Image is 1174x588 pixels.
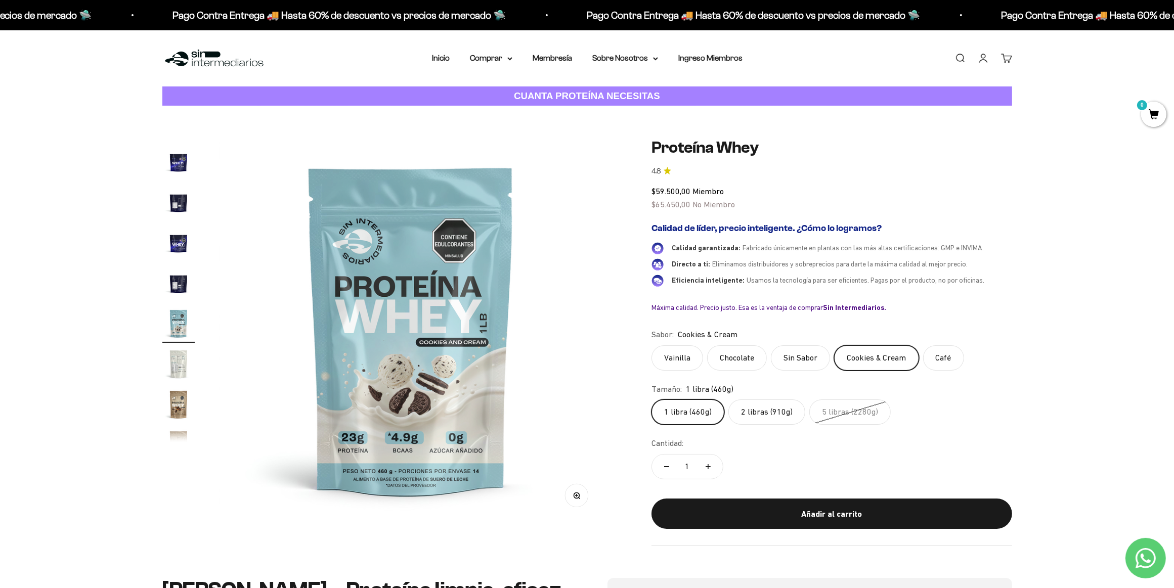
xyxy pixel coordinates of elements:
[651,187,690,196] span: $59.500,00
[743,244,984,252] span: Fabricado únicamente en plantas con las más altas certificaciones: GMP e INVIMA.
[651,303,1012,312] div: Máxima calidad. Precio justo. Esa es la ventaja de comprar
[651,383,682,396] legend: Tamaño:
[162,146,195,178] img: Proteína Whey
[12,88,209,106] div: Una promoción especial
[162,307,195,343] button: Ir al artículo 14
[651,437,683,450] label: Cantidad:
[1136,99,1148,111] mark: 0
[693,455,723,479] button: Aumentar cantidad
[162,348,195,380] img: Proteína Whey
[533,54,572,62] a: Membresía
[432,54,450,62] a: Inicio
[651,223,1012,234] h2: Calidad de líder, precio inteligente. ¿Cómo lo logramos?
[747,276,985,284] span: Usamos la tecnología para ser eficientes. Pagas por el producto, no por oficinas.
[219,138,603,522] img: Proteína Whey
[12,16,209,39] p: ¿Qué te haría sentir más seguro de comprar este producto?
[652,455,681,479] button: Reducir cantidad
[12,129,209,147] div: Un mejor precio
[692,187,724,196] span: Miembro
[162,227,195,262] button: Ir al artículo 12
[651,328,674,341] legend: Sabor:
[162,146,195,181] button: Ir al artículo 10
[686,383,733,396] span: 1 libra (460g)
[651,275,664,287] img: Eficiencia inteligente
[672,508,992,521] div: Añadir al carrito
[1141,110,1166,121] a: 0
[651,200,690,209] span: $65.450,00
[672,260,710,268] span: Directo a ti:
[672,244,741,252] span: Calidad garantizada:
[162,429,195,464] button: Ir al artículo 17
[171,7,504,23] p: Pago Contra Entrega 🚚 Hasta 60% de descuento vs precios de mercado 🛸
[692,200,735,209] span: No Miembro
[162,186,195,218] img: Proteína Whey
[162,227,195,259] img: Proteína Whey
[651,166,1012,177] a: 4.84.8 de 5.0 estrellas
[166,152,208,169] span: Enviar
[162,267,195,299] img: Proteína Whey
[678,54,743,62] a: Ingreso Miembros
[651,499,1012,529] button: Añadir al carrito
[712,260,968,268] span: Eliminamos distribuidores y sobreprecios para darte la máxima calidad al mejor precio.
[12,109,209,126] div: Un video del producto
[162,186,195,221] button: Ir al artículo 11
[585,7,919,23] p: Pago Contra Entrega 🚚 Hasta 60% de descuento vs precios de mercado 🛸
[514,91,660,101] strong: CUANTA PROTEÍNA NECESITAS
[162,86,1012,106] a: CUANTA PROTEÍNA NECESITAS
[12,48,209,66] div: Más información sobre los ingredientes
[162,267,195,302] button: Ir al artículo 13
[470,52,512,65] summary: Comprar
[592,52,658,65] summary: Sobre Nosotros
[678,328,737,341] span: Cookies & Cream
[651,242,664,254] img: Calidad garantizada
[162,388,195,421] img: Proteína Whey
[651,258,664,270] img: Directo a ti
[672,276,745,284] span: Eficiencia inteligente:
[162,388,195,424] button: Ir al artículo 16
[12,68,209,86] div: Reseñas de otros clientes
[651,166,661,177] span: 4.8
[162,348,195,383] button: Ir al artículo 15
[165,152,209,169] button: Enviar
[162,307,195,340] img: Proteína Whey
[162,429,195,461] img: Proteína Whey
[823,303,887,311] b: Sin Intermediarios.
[651,138,1012,157] h1: Proteína Whey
